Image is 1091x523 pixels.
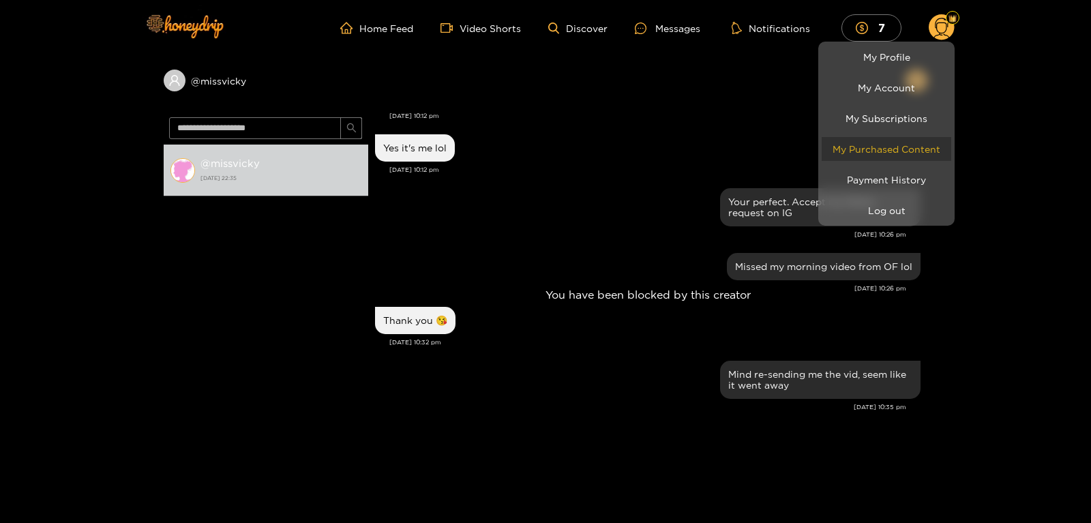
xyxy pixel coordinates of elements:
button: Log out [822,198,951,222]
a: My Account [822,76,951,100]
a: My Purchased Content [822,137,951,161]
a: My Subscriptions [822,106,951,130]
a: Payment History [822,168,951,192]
a: My Profile [822,45,951,69]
